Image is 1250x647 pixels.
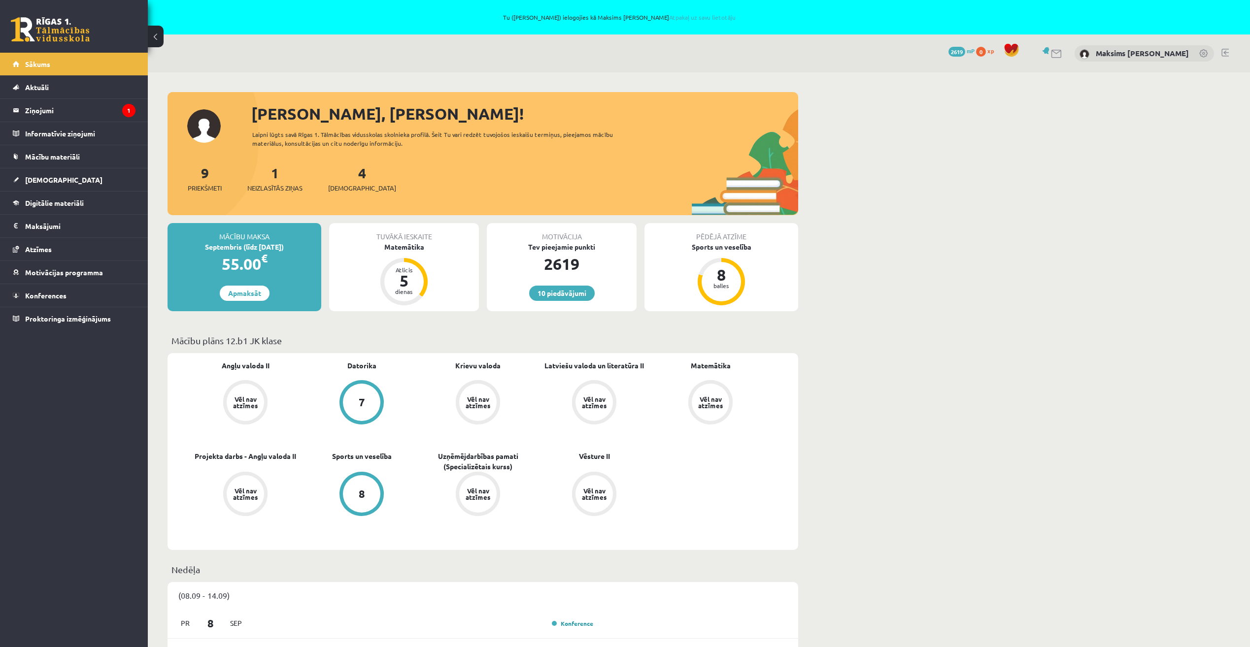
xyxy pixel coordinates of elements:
[251,102,798,126] div: [PERSON_NAME], [PERSON_NAME]!
[13,307,135,330] a: Proktoringa izmēģinājums
[13,99,135,122] a: Ziņojumi1
[389,267,419,273] div: Atlicis
[13,215,135,237] a: Maksājumi
[329,242,479,252] div: Matemātika
[11,17,90,42] a: Rīgas 1. Tālmācības vidusskola
[252,130,631,148] div: Laipni lūgts savā Rīgas 1. Tālmācības vidusskolas skolnieka profilā. Šeit Tu vari redzēt tuvojošo...
[188,183,222,193] span: Priekšmeti
[25,245,52,254] span: Atzīmes
[967,47,975,55] span: mP
[464,487,492,500] div: Vēl nav atzīmes
[25,198,84,207] span: Digitālie materiāli
[644,242,798,252] div: Sports un veselība
[13,168,135,191] a: [DEMOGRAPHIC_DATA]
[1080,49,1089,59] img: Maksims Mihails Blizņuks
[222,360,270,371] a: Angļu valoda II
[168,242,321,252] div: Septembris (līdz [DATE])
[697,396,724,409] div: Vēl nav atzīmes
[25,122,135,145] legend: Informatīvie ziņojumi
[536,380,652,426] a: Vēl nav atzīmes
[188,164,222,193] a: 9Priekšmeti
[232,396,259,409] div: Vēl nav atzīmes
[168,252,321,276] div: 55.00
[359,488,365,499] div: 8
[420,380,536,426] a: Vēl nav atzīmes
[329,242,479,307] a: Matemātika Atlicis 5 dienas
[580,396,608,409] div: Vēl nav atzīmes
[171,334,794,347] p: Mācību plāns 12.b1 JK klase
[25,314,111,323] span: Proktoringa izmēģinājums
[25,60,50,68] span: Sākums
[1096,48,1189,58] a: Maksims [PERSON_NAME]
[13,122,135,145] a: Informatīvie ziņojumi
[304,472,420,518] a: 8
[487,223,637,242] div: Motivācija
[13,145,135,168] a: Mācību materiāli
[122,104,135,117] i: 1
[329,223,479,242] div: Tuvākā ieskaite
[25,99,135,122] legend: Ziņojumi
[232,487,259,500] div: Vēl nav atzīmes
[987,47,994,55] span: xp
[644,223,798,242] div: Pēdējā atzīme
[187,472,304,518] a: Vēl nav atzīmes
[13,261,135,284] a: Motivācijas programma
[168,582,798,609] div: (08.09 - 14.09)
[420,472,536,518] a: Vēl nav atzīmes
[707,283,736,289] div: balles
[644,242,798,307] a: Sports un veselība 8 balles
[196,615,226,631] span: 8
[455,360,501,371] a: Krievu valoda
[579,451,610,461] a: Vēsture II
[552,619,593,627] a: Konference
[220,286,270,301] a: Apmaksāt
[13,192,135,214] a: Digitālie materiāli
[652,380,769,426] a: Vēl nav atzīmes
[25,215,135,237] legend: Maksājumi
[544,360,644,371] a: Latviešu valoda un literatūra II
[25,152,80,161] span: Mācību materiāli
[195,451,296,461] a: Projekta darbs - Angļu valoda II
[168,223,321,242] div: Mācību maksa
[328,164,396,193] a: 4[DEMOGRAPHIC_DATA]
[13,53,135,75] a: Sākums
[976,47,999,55] a: 0 xp
[359,397,365,408] div: 7
[332,451,392,461] a: Sports un veselība
[976,47,986,57] span: 0
[669,13,736,21] a: Atpakaļ uz savu lietotāju
[707,267,736,283] div: 8
[25,175,102,184] span: [DEMOGRAPHIC_DATA]
[464,396,492,409] div: Vēl nav atzīmes
[389,273,419,289] div: 5
[25,268,103,277] span: Motivācijas programma
[691,360,731,371] a: Matemātika
[347,360,376,371] a: Datorika
[529,286,595,301] a: 10 piedāvājumi
[247,183,303,193] span: Neizlasītās ziņas
[25,83,49,92] span: Aktuāli
[13,76,135,98] a: Aktuāli
[113,14,1125,20] span: Tu ([PERSON_NAME]) ielogojies kā Maksims [PERSON_NAME]
[187,380,304,426] a: Vēl nav atzīmes
[261,251,268,265] span: €
[13,238,135,260] a: Atzīmes
[536,472,652,518] a: Vēl nav atzīmes
[13,284,135,307] a: Konferences
[420,451,536,472] a: Uzņēmējdarbības pamati (Specializētais kurss)
[487,242,637,252] div: Tev pieejamie punkti
[487,252,637,276] div: 2619
[580,487,608,500] div: Vēl nav atzīmes
[226,615,246,631] span: Sep
[389,289,419,294] div: dienas
[25,291,67,300] span: Konferences
[304,380,420,426] a: 7
[948,47,975,55] a: 2619 mP
[171,563,794,576] p: Nedēļa
[948,47,965,57] span: 2619
[328,183,396,193] span: [DEMOGRAPHIC_DATA]
[175,615,196,631] span: Pr
[247,164,303,193] a: 1Neizlasītās ziņas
